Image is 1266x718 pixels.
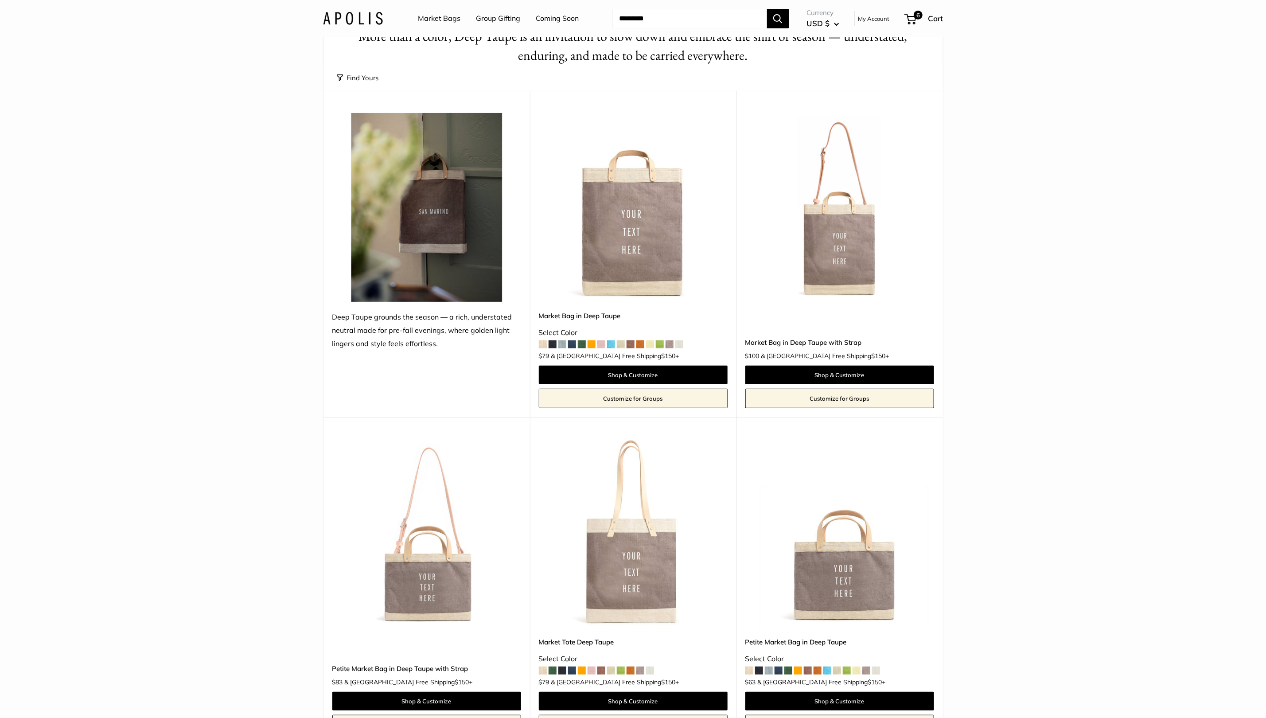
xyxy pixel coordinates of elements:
[807,16,839,31] button: USD $
[858,13,890,24] a: My Account
[539,439,728,628] img: Market Tote Deep Taupe
[807,19,830,28] span: USD $
[539,637,728,647] a: Market Tote Deep Taupe
[332,439,521,628] img: Petite Market Bag in Deep Taupe with Strap
[539,678,549,686] span: $79
[418,12,461,25] a: Market Bags
[758,679,886,685] span: & [GEOGRAPHIC_DATA] Free Shipping +
[745,439,934,628] img: Petite Market Bag in Deep Taupe
[332,692,521,710] a: Shop & Customize
[332,439,521,628] a: Petite Market Bag in Deep Taupe with StrapPetite Market Bag in Deep Taupe with Strap
[745,652,934,666] div: Select Color
[539,352,549,360] span: $79
[662,352,676,360] span: $150
[539,692,728,710] a: Shop & Customize
[905,12,943,26] a: 6 Cart
[345,679,473,685] span: & [GEOGRAPHIC_DATA] Free Shipping +
[745,113,934,302] a: Market Bag in Deep Taupe with StrapMarket Bag in Deep Taupe with Strap
[745,389,934,408] a: Customize for Groups
[551,679,679,685] span: & [GEOGRAPHIC_DATA] Free Shipping +
[745,352,760,360] span: $100
[745,678,756,686] span: $63
[455,678,469,686] span: $150
[761,353,889,359] span: & [GEOGRAPHIC_DATA] Free Shipping +
[323,12,383,25] img: Apolis
[539,439,728,628] a: Market Tote Deep TaupeMarket Tote Deep Taupe
[476,12,521,25] a: Group Gifting
[662,678,676,686] span: $150
[332,311,521,351] div: Deep Taupe grounds the season — a rich, understated neutral made for pre-fall evenings, where gol...
[868,678,882,686] span: $150
[539,113,728,302] a: Market Bag in Deep TaupeMarket Bag in Deep Taupe
[539,113,728,302] img: Market Bag in Deep Taupe
[807,7,839,19] span: Currency
[539,652,728,666] div: Select Color
[332,678,343,686] span: $83
[539,311,728,321] a: Market Bag in Deep Taupe
[745,637,934,647] a: Petite Market Bag in Deep Taupe
[536,12,579,25] a: Coming Soon
[745,366,934,384] a: Shop & Customize
[745,113,934,302] img: Market Bag in Deep Taupe with Strap
[539,389,728,408] a: Customize for Groups
[539,326,728,339] div: Select Color
[612,9,767,28] input: Search...
[872,352,886,360] span: $150
[337,27,930,65] h1: More than a color, Deep Taupe is an invitation to slow down and embrace the shift of season — und...
[332,663,521,674] a: Petite Market Bag in Deep Taupe with Strap
[539,366,728,384] a: Shop & Customize
[928,14,943,23] span: Cart
[337,72,379,84] button: Find Yours
[332,113,521,302] img: Deep Taupe grounds the season — a rich, understated neutral made for pre-fall evenings, where gol...
[745,337,934,347] a: Market Bag in Deep Taupe with Strap
[745,439,934,628] a: Petite Market Bag in Deep TaupePetite Market Bag in Deep Taupe
[745,692,934,710] a: Shop & Customize
[551,353,679,359] span: & [GEOGRAPHIC_DATA] Free Shipping +
[767,9,789,28] button: Search
[913,11,922,20] span: 6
